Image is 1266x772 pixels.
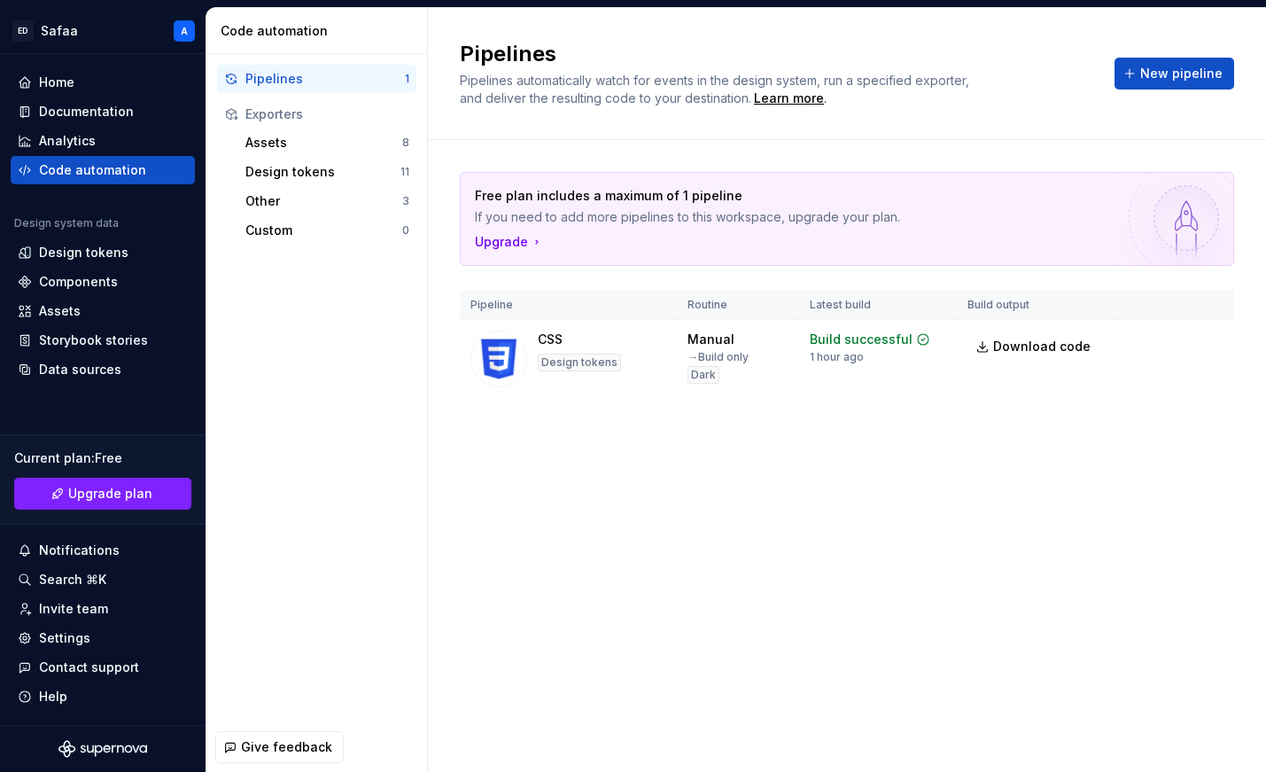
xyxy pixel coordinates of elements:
a: Components [11,268,195,296]
div: Code automation [221,22,420,40]
th: Pipeline [460,291,677,320]
div: Other [245,192,402,210]
button: Notifications [11,536,195,565]
a: Assets [11,297,195,325]
span: Pipelines automatically watch for events in the design system, run a specified exporter, and deli... [460,73,973,105]
button: Other3 [238,187,416,215]
div: Build successful [810,331,913,348]
div: ED [12,20,34,42]
div: Search ⌘K [39,571,106,589]
div: Analytics [39,132,96,150]
div: A [181,24,188,38]
button: Upgrade plan [14,478,191,510]
button: Give feedback [215,731,344,763]
button: Design tokens11 [238,158,416,186]
div: Assets [245,134,402,152]
button: Search ⌘K [11,565,195,594]
a: Invite team [11,595,195,623]
div: Current plan : Free [14,449,191,467]
div: 3 [402,194,409,208]
a: Code automation [11,156,195,184]
th: Routine [677,291,799,320]
div: 11 [400,165,409,179]
span: Upgrade plan [68,485,152,503]
div: Assets [39,302,81,320]
a: Download code [967,331,1102,363]
span: Give feedback [241,738,332,756]
a: Settings [11,624,195,652]
div: Manual [687,331,734,348]
button: Help [11,682,195,711]
div: Custom [245,222,402,239]
div: Data sources [39,361,121,378]
a: Home [11,68,195,97]
a: Data sources [11,355,195,384]
svg: Supernova Logo [58,740,147,758]
div: Settings [39,629,90,647]
p: If you need to add more pipelines to this workspace, upgrade your plan. [475,208,1095,226]
th: Latest build [799,291,957,320]
div: Code automation [39,161,146,179]
a: Learn more [754,90,824,107]
div: Invite team [39,600,108,618]
th: Build output [957,291,1113,320]
button: New pipeline [1115,58,1234,90]
a: Analytics [11,127,195,155]
div: Notifications [39,542,120,559]
div: Home [39,74,74,91]
div: Pipelines [245,70,405,88]
span: . [751,92,827,105]
div: Design tokens [538,354,621,371]
div: Design tokens [39,244,128,261]
div: Components [39,273,118,291]
div: 1 hour ago [810,350,864,364]
button: Pipelines1 [217,65,416,93]
span: New pipeline [1140,65,1223,82]
div: Documentation [39,103,134,121]
div: 8 [402,136,409,150]
div: Safaa [41,22,78,40]
button: Assets8 [238,129,416,157]
div: CSS [538,331,563,348]
p: Free plan includes a maximum of 1 pipeline [475,187,1095,205]
div: Help [39,688,67,706]
a: Documentation [11,97,195,126]
button: EDSafaaA [4,12,202,50]
button: Contact support [11,653,195,682]
button: Custom0 [238,216,416,245]
div: Contact support [39,659,139,676]
div: Exporters [245,105,409,123]
div: → Build only [687,350,749,364]
div: 1 [405,72,409,86]
span: Download code [993,338,1091,355]
a: Design tokens [11,238,195,267]
div: Design system data [14,216,119,230]
div: Design tokens [245,163,400,181]
div: Dark [687,366,719,384]
h2: Pipelines [460,40,1093,68]
div: Storybook stories [39,331,148,349]
button: Upgrade [475,233,544,251]
div: 0 [402,223,409,238]
a: Storybook stories [11,326,195,355]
